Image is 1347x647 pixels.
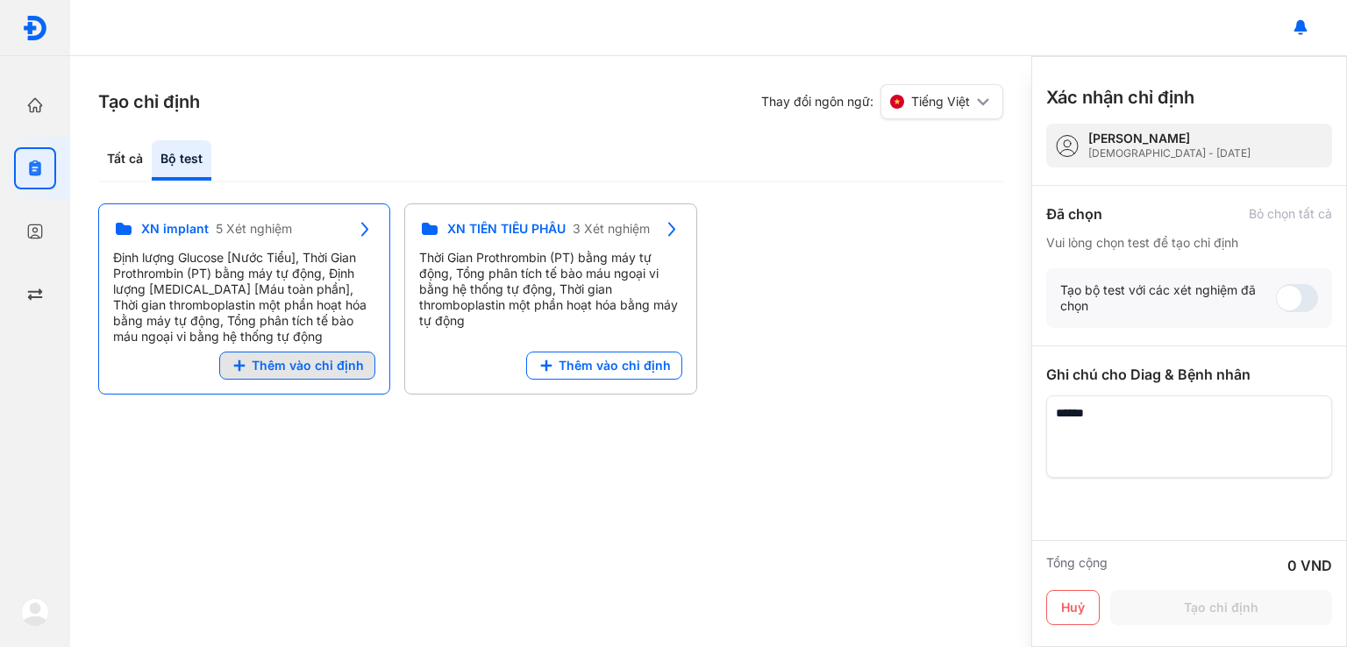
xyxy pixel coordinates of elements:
[1046,203,1102,224] div: Đã chọn
[22,15,48,41] img: logo
[419,250,681,329] div: Thời Gian Prothrombin (PT) bằng máy tự động, Tổng phân tích tế bào máu ngoại vi bằng hệ thống tự ...
[447,221,566,237] span: XN TIỀN TIỂU PHẪU
[1088,131,1251,146] div: [PERSON_NAME]
[1287,555,1332,576] div: 0 VND
[216,221,292,237] span: 5 Xét nghiệm
[1046,85,1194,110] h3: Xác nhận chỉ định
[21,598,49,626] img: logo
[761,84,1003,119] div: Thay đổi ngôn ngữ:
[559,358,671,373] span: Thêm vào chỉ định
[526,352,682,380] button: Thêm vào chỉ định
[1060,282,1276,314] div: Tạo bộ test với các xét nghiệm đã chọn
[141,221,209,237] span: XN implant
[1046,555,1108,576] div: Tổng cộng
[98,89,200,114] h3: Tạo chỉ định
[1046,235,1332,251] div: Vui lòng chọn test để tạo chỉ định
[98,140,152,181] div: Tất cả
[1110,590,1332,625] button: Tạo chỉ định
[252,358,364,373] span: Thêm vào chỉ định
[573,221,650,237] span: 3 Xét nghiệm
[1046,364,1332,385] div: Ghi chú cho Diag & Bệnh nhân
[113,250,375,345] div: Định lượng Glucose [Nước Tiểu], Thời Gian Prothrombin (PT) bằng máy tự động, Định lượng [MEDICAL_...
[1088,146,1251,160] div: [DEMOGRAPHIC_DATA] - [DATE]
[219,352,375,380] button: Thêm vào chỉ định
[1046,590,1100,625] button: Huỷ
[911,94,970,110] span: Tiếng Việt
[1249,206,1332,222] div: Bỏ chọn tất cả
[152,140,211,181] div: Bộ test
